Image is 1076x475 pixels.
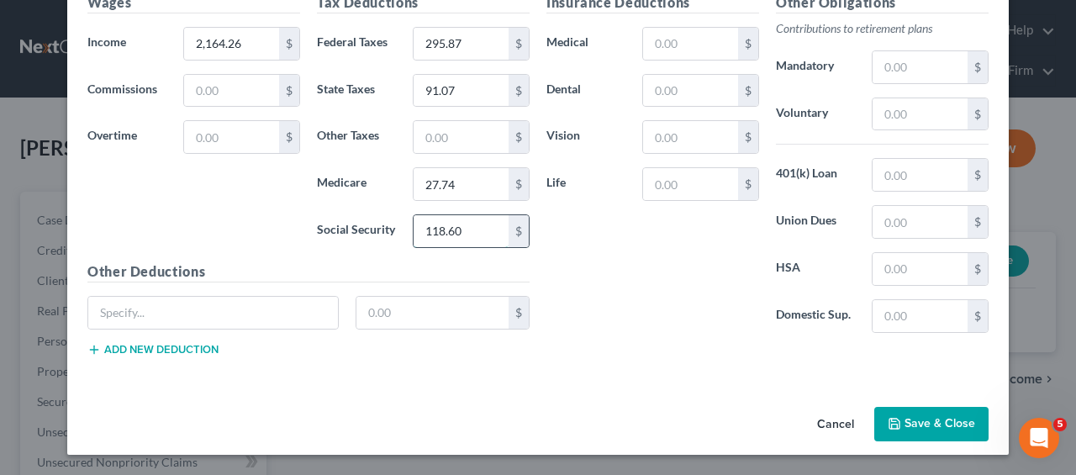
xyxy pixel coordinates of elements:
input: Specify... [88,297,338,329]
input: 0.00 [643,28,738,60]
div: $ [509,75,529,107]
label: Other Taxes [309,120,404,154]
label: Overtime [79,120,175,154]
button: Add new deduction [87,343,219,356]
input: 0.00 [873,159,968,191]
input: 0.00 [873,300,968,332]
label: Dental [538,74,634,108]
label: Union Dues [767,205,863,239]
div: $ [968,300,988,332]
p: Contributions to retirement plans [776,20,989,37]
input: 0.00 [184,75,279,107]
div: $ [279,121,299,153]
label: HSA [767,252,863,286]
input: 0.00 [414,168,509,200]
span: 5 [1053,418,1067,431]
div: $ [509,121,529,153]
div: $ [509,215,529,247]
input: 0.00 [414,75,509,107]
label: Commissions [79,74,175,108]
label: 401(k) Loan [767,158,863,192]
h5: Other Deductions [87,261,530,282]
div: $ [279,28,299,60]
div: $ [509,168,529,200]
input: 0.00 [873,206,968,238]
div: $ [509,297,529,329]
input: 0.00 [414,215,509,247]
input: 0.00 [184,121,279,153]
label: Medical [538,27,634,61]
div: $ [509,28,529,60]
input: 0.00 [873,253,968,285]
label: State Taxes [309,74,404,108]
div: $ [738,75,758,107]
label: Federal Taxes [309,27,404,61]
input: 0.00 [356,297,509,329]
div: $ [738,121,758,153]
div: $ [968,206,988,238]
div: $ [738,168,758,200]
label: Vision [538,120,634,154]
input: 0.00 [414,28,509,60]
iframe: Intercom live chat [1019,418,1059,458]
input: 0.00 [873,98,968,130]
div: $ [968,159,988,191]
label: Medicare [309,167,404,201]
input: 0.00 [414,121,509,153]
span: Income [87,34,126,49]
input: 0.00 [643,121,738,153]
div: $ [968,51,988,83]
input: 0.00 [184,28,279,60]
input: 0.00 [643,75,738,107]
div: $ [968,98,988,130]
label: Mandatory [767,50,863,84]
label: Life [538,167,634,201]
div: $ [738,28,758,60]
label: Social Security [309,214,404,248]
button: Save & Close [874,407,989,442]
input: 0.00 [643,168,738,200]
div: $ [968,253,988,285]
label: Domestic Sup. [767,299,863,333]
input: 0.00 [873,51,968,83]
button: Cancel [804,409,868,442]
label: Voluntary [767,98,863,131]
div: $ [279,75,299,107]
